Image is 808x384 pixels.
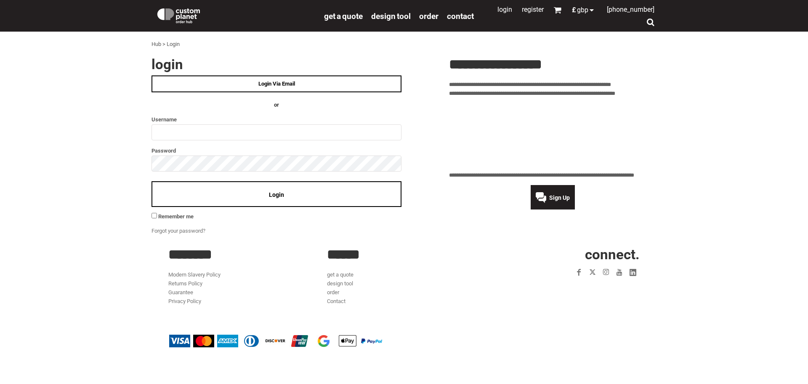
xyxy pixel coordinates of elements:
a: get a quote [327,271,353,278]
div: > [162,40,165,49]
a: Login Via Email [151,75,401,92]
h4: OR [151,101,401,110]
img: Visa [169,335,190,347]
span: Remember me [158,213,194,220]
a: get a quote [324,11,363,21]
a: Contact [447,11,474,21]
h2: Login [151,57,401,71]
a: Hub [151,41,161,47]
a: Login [497,5,512,13]
a: Custom Planet [151,2,320,27]
img: Apple Pay [337,335,358,347]
h2: CONNECT. [486,247,640,261]
a: design tool [327,280,353,287]
img: Custom Planet [156,6,202,23]
label: Username [151,115,401,124]
img: Mastercard [193,335,214,347]
span: GBP [577,7,588,13]
a: Returns Policy [168,280,202,287]
img: Discover [265,335,286,347]
a: order [419,11,439,21]
a: Contact [327,298,346,304]
a: design tool [371,11,411,21]
img: PayPal [361,338,382,344]
span: Login [269,191,284,198]
label: Password [151,146,401,156]
span: £ [572,7,577,13]
a: Guarantee [168,289,193,295]
img: Diners Club [241,335,262,347]
a: Modern Slavery Policy [168,271,221,278]
span: [PHONE_NUMBER] [607,5,654,13]
img: China UnionPay [289,335,310,347]
img: Google Pay [313,335,334,347]
img: American Express [217,335,238,347]
a: Forgot your password? [151,228,205,234]
a: order [327,289,339,295]
a: Register [522,5,544,13]
iframe: Customer reviews powered by Trustpilot [449,103,656,166]
a: Privacy Policy [168,298,201,304]
span: Login Via Email [258,81,295,87]
input: Remember me [151,213,157,218]
iframe: Customer reviews powered by Trustpilot [524,284,640,294]
span: Sign Up [549,194,570,201]
div: Login [167,40,180,49]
